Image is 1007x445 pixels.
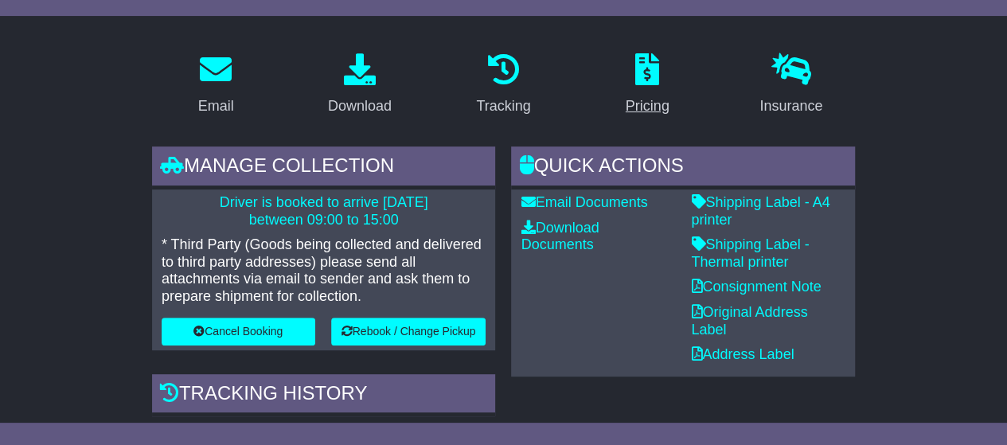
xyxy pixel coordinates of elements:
a: Original Address Label [691,304,807,338]
div: Pricing [626,96,669,117]
a: Shipping Label - A4 printer [691,194,829,228]
button: Rebook / Change Pickup [331,318,486,345]
div: Tracking [476,96,530,117]
p: * Third Party (Goods being collected and delivered to third party addresses) please send all atta... [162,236,486,305]
div: Download [328,96,392,117]
a: Tracking [466,48,541,123]
button: Cancel Booking [162,318,315,345]
a: Email [188,48,244,123]
a: Insurance [749,48,833,123]
a: Download [318,48,402,123]
a: Address Label [691,346,794,362]
a: Email Documents [521,194,647,210]
div: Email [198,96,234,117]
a: Pricing [615,48,680,123]
div: Tracking history [152,374,496,417]
a: Consignment Note [691,279,821,295]
div: Insurance [759,96,822,117]
a: Shipping Label - Thermal printer [691,236,809,270]
div: Quick Actions [511,146,855,189]
a: Download Documents [521,220,599,253]
div: Manage collection [152,146,496,189]
p: Driver is booked to arrive [DATE] between 09:00 to 15:00 [162,194,486,228]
